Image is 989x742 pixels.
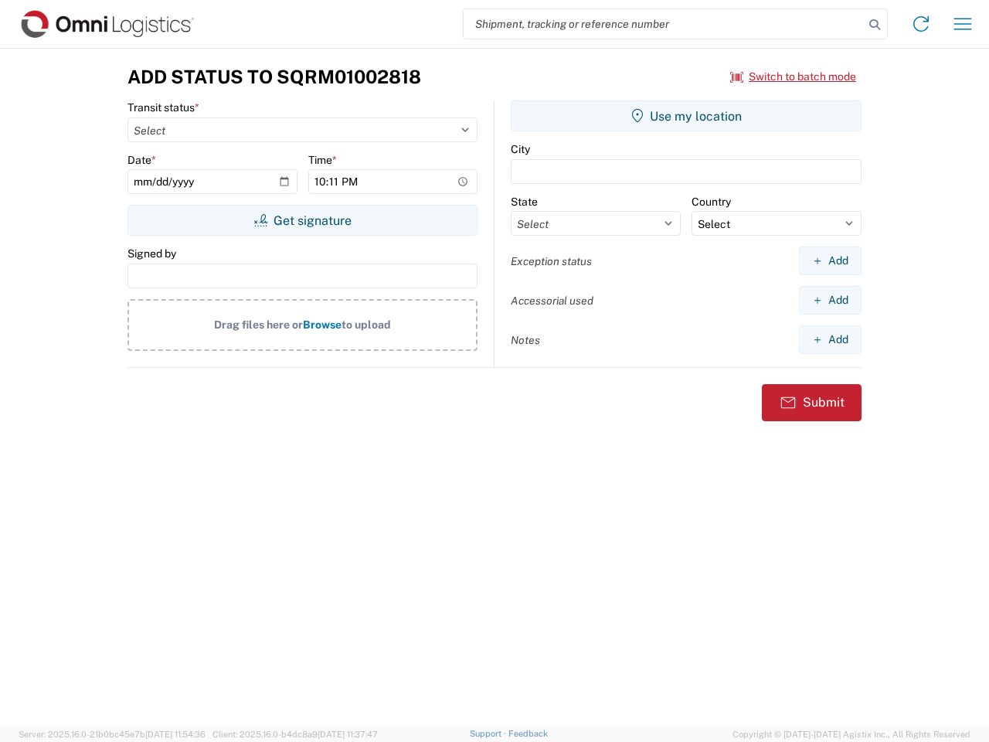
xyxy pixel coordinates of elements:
label: Time [308,153,337,167]
label: State [511,195,538,209]
button: Add [799,325,862,354]
span: Browse [303,318,342,331]
a: Feedback [508,729,548,738]
button: Add [799,286,862,315]
span: to upload [342,318,391,331]
span: [DATE] 11:54:36 [145,730,206,739]
button: Get signature [127,205,478,236]
button: Add [799,247,862,275]
span: Drag files here or [214,318,303,331]
label: Exception status [511,254,592,268]
h3: Add Status to SQRM01002818 [127,66,421,88]
a: Support [470,729,508,738]
span: Copyright © [DATE]-[DATE] Agistix Inc., All Rights Reserved [732,727,970,741]
label: Date [127,153,156,167]
label: Country [692,195,731,209]
span: Client: 2025.16.0-b4dc8a9 [212,730,378,739]
span: Server: 2025.16.0-21b0bc45e7b [19,730,206,739]
button: Switch to batch mode [730,64,856,90]
input: Shipment, tracking or reference number [464,9,864,39]
button: Use my location [511,100,862,131]
label: Transit status [127,100,199,114]
button: Submit [762,384,862,421]
span: [DATE] 11:37:47 [318,730,378,739]
label: Signed by [127,247,176,260]
label: Notes [511,333,540,347]
label: City [511,142,530,156]
label: Accessorial used [511,294,593,308]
